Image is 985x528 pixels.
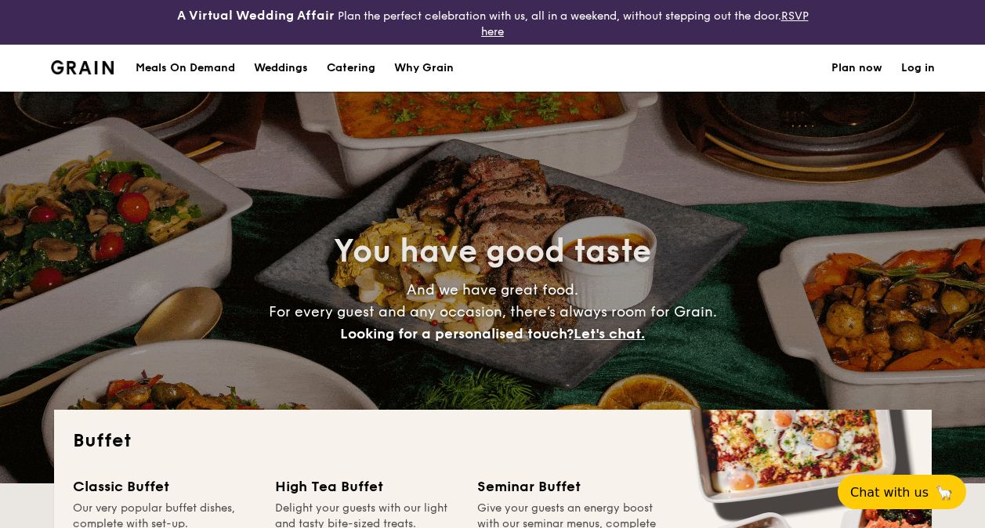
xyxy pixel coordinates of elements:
div: Plan the perfect celebration with us, all in a weekend, without stepping out the door. [165,6,821,38]
a: Why Grain [385,45,463,92]
div: Why Grain [394,45,454,92]
a: Plan now [831,45,882,92]
h2: Buffet [73,429,913,454]
span: Chat with us [850,485,929,500]
a: Catering [317,45,385,92]
div: High Tea Buffet [275,476,458,497]
a: Logotype [51,60,114,74]
span: Let's chat. [574,325,645,342]
img: Grain [51,60,114,74]
div: Weddings [254,45,308,92]
h1: Catering [327,45,375,92]
button: Chat with us🦙 [838,475,966,509]
div: Meals On Demand [136,45,235,92]
div: Classic Buffet [73,476,256,497]
a: Log in [901,45,935,92]
span: 🦙 [935,483,954,501]
a: Meals On Demand [126,45,244,92]
h4: A Virtual Wedding Affair [177,6,335,25]
a: Weddings [244,45,317,92]
div: Seminar Buffet [477,476,661,497]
